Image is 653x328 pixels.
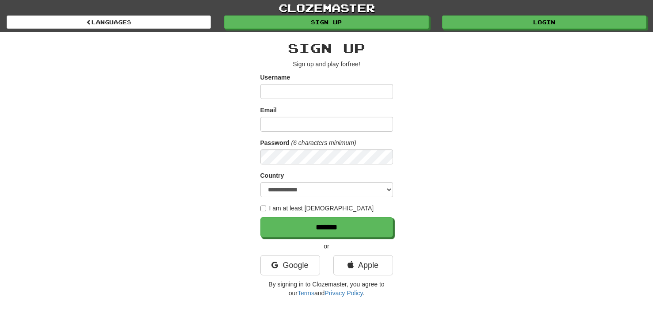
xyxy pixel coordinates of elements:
h2: Sign up [260,41,393,55]
p: or [260,242,393,251]
label: I am at least [DEMOGRAPHIC_DATA] [260,204,374,213]
input: I am at least [DEMOGRAPHIC_DATA] [260,206,266,211]
label: Password [260,138,290,147]
p: Sign up and play for ! [260,60,393,69]
label: Country [260,171,284,180]
label: Username [260,73,290,82]
u: free [348,61,359,68]
a: Google [260,255,320,275]
label: Email [260,106,277,114]
p: By signing in to Clozemaster, you agree to our and . [260,280,393,297]
a: Apple [333,255,393,275]
a: Languages [7,15,211,29]
em: (6 characters minimum) [291,139,356,146]
a: Sign up [224,15,428,29]
a: Terms [298,290,314,297]
a: Login [442,15,646,29]
a: Privacy Policy [325,290,363,297]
